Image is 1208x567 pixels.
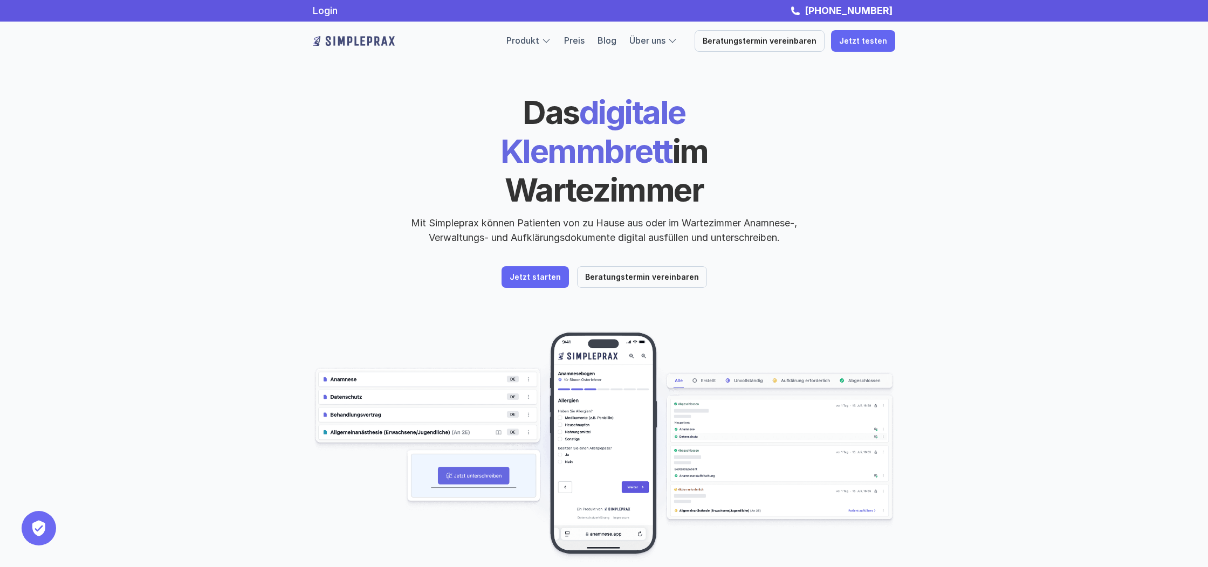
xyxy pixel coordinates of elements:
[585,273,699,282] p: Beratungstermin vereinbaren
[703,37,816,46] p: Beratungstermin vereinbaren
[506,35,539,46] a: Produkt
[523,93,579,132] span: Das
[577,266,707,288] a: Beratungstermin vereinbaren
[805,5,893,16] strong: [PHONE_NUMBER]
[629,35,665,46] a: Über uns
[695,30,825,52] a: Beratungstermin vereinbaren
[313,5,338,16] a: Login
[418,93,790,209] h1: digitale Klemmbrett
[402,216,806,245] p: Mit Simpleprax können Patienten von zu Hause aus oder im Wartezimmer Anamnese-, Verwaltungs- und ...
[839,37,887,46] p: Jetzt testen
[598,35,616,46] a: Blog
[802,5,895,16] a: [PHONE_NUMBER]
[505,132,714,209] span: im Wartezimmer
[831,30,895,52] a: Jetzt testen
[564,35,585,46] a: Preis
[502,266,569,288] a: Jetzt starten
[313,331,895,563] img: Beispielscreenshots aus der Simpleprax Anwendung
[510,273,561,282] p: Jetzt starten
